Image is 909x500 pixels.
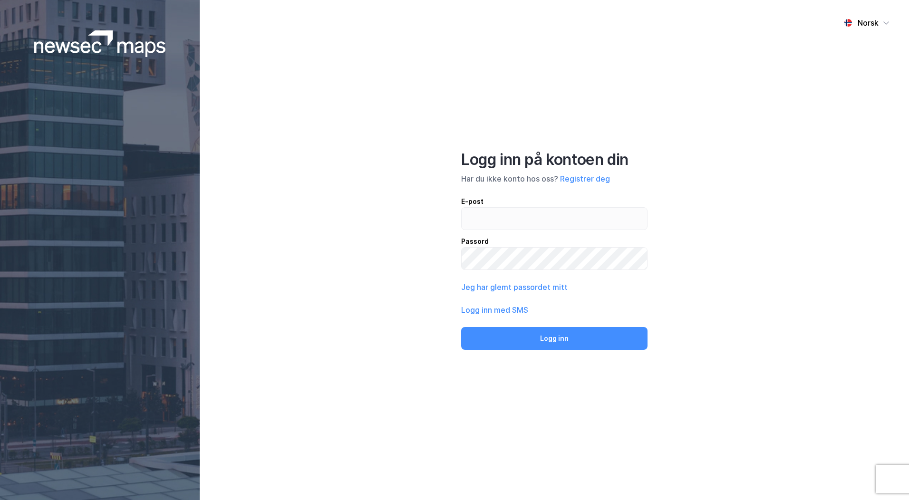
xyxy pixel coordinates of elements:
[461,150,648,169] div: Logg inn på kontoen din
[861,454,909,500] div: Kontrollprogram for chat
[461,304,528,316] button: Logg inn med SMS
[461,196,648,207] div: E-post
[461,236,648,247] div: Passord
[461,173,648,184] div: Har du ikke konto hos oss?
[461,327,648,350] button: Logg inn
[861,454,909,500] iframe: Chat Widget
[34,30,166,57] img: logoWhite.bf58a803f64e89776f2b079ca2356427.svg
[461,281,568,293] button: Jeg har glemt passordet mitt
[560,173,610,184] button: Registrer deg
[858,17,879,29] div: Norsk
